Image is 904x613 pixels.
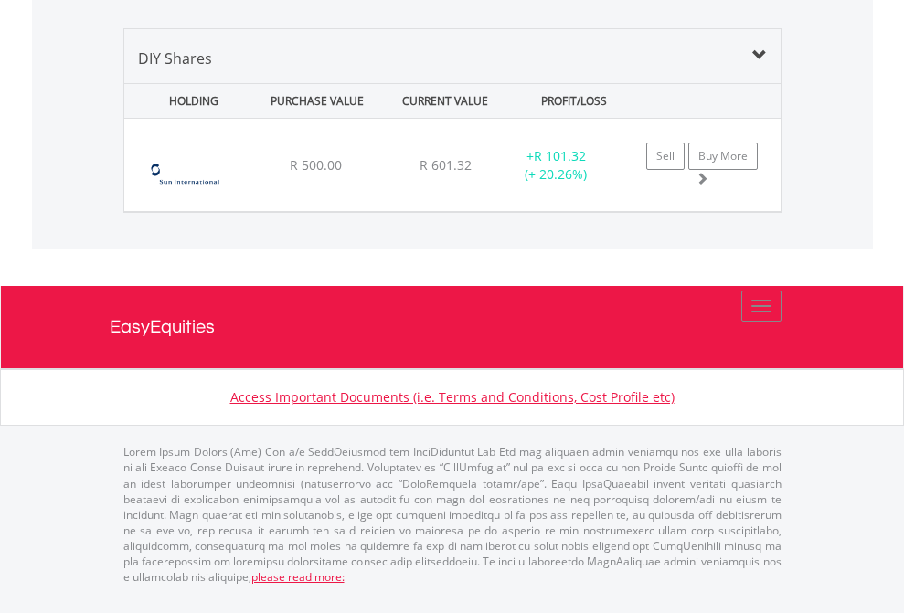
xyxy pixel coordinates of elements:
a: Access Important Documents (i.e. Terms and Conditions, Cost Profile etc) [230,388,675,406]
a: EasyEquities [110,286,795,368]
div: PROFIT/LOSS [512,84,636,118]
a: please read more: [251,569,345,585]
span: R 601.32 [420,156,472,174]
a: Sell [646,143,685,170]
span: R 500.00 [290,156,342,174]
span: R 101.32 [534,147,586,164]
img: EQU.ZA.SUI.png [133,142,237,206]
div: CURRENT VALUE [383,84,507,118]
div: PURCHASE VALUE [255,84,379,118]
div: + (+ 20.26%) [499,147,613,184]
p: Lorem Ipsum Dolors (Ame) Con a/e SeddOeiusmod tem InciDiduntut Lab Etd mag aliquaen admin veniamq... [123,444,782,585]
div: HOLDING [126,84,250,118]
a: Buy More [688,143,758,170]
span: DIY Shares [138,48,212,69]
